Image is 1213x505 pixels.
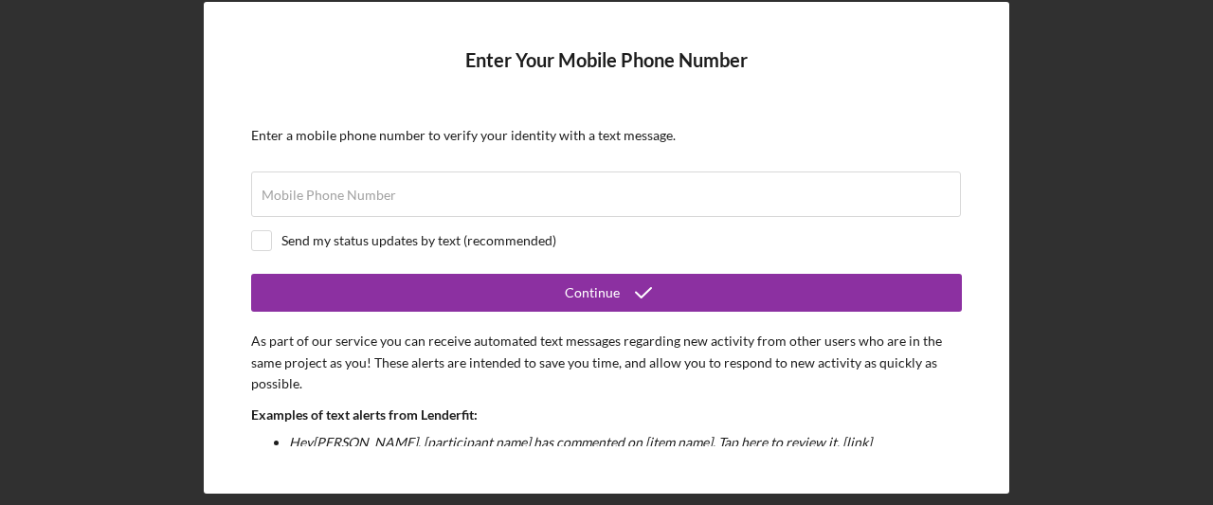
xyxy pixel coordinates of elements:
[281,233,556,248] div: Send my status updates by text (recommended)
[289,435,962,450] li: Hey [PERSON_NAME] , [participant name] has commented on [item name]. Tap here to review it. [link]
[262,188,396,203] label: Mobile Phone Number
[251,331,962,394] p: As part of our service you can receive automated text messages regarding new activity from other ...
[565,274,620,312] div: Continue
[251,49,962,99] h4: Enter Your Mobile Phone Number
[251,274,962,312] button: Continue
[251,128,962,143] div: Enter a mobile phone number to verify your identity with a text message.
[251,405,962,425] p: Examples of text alerts from Lenderfit:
